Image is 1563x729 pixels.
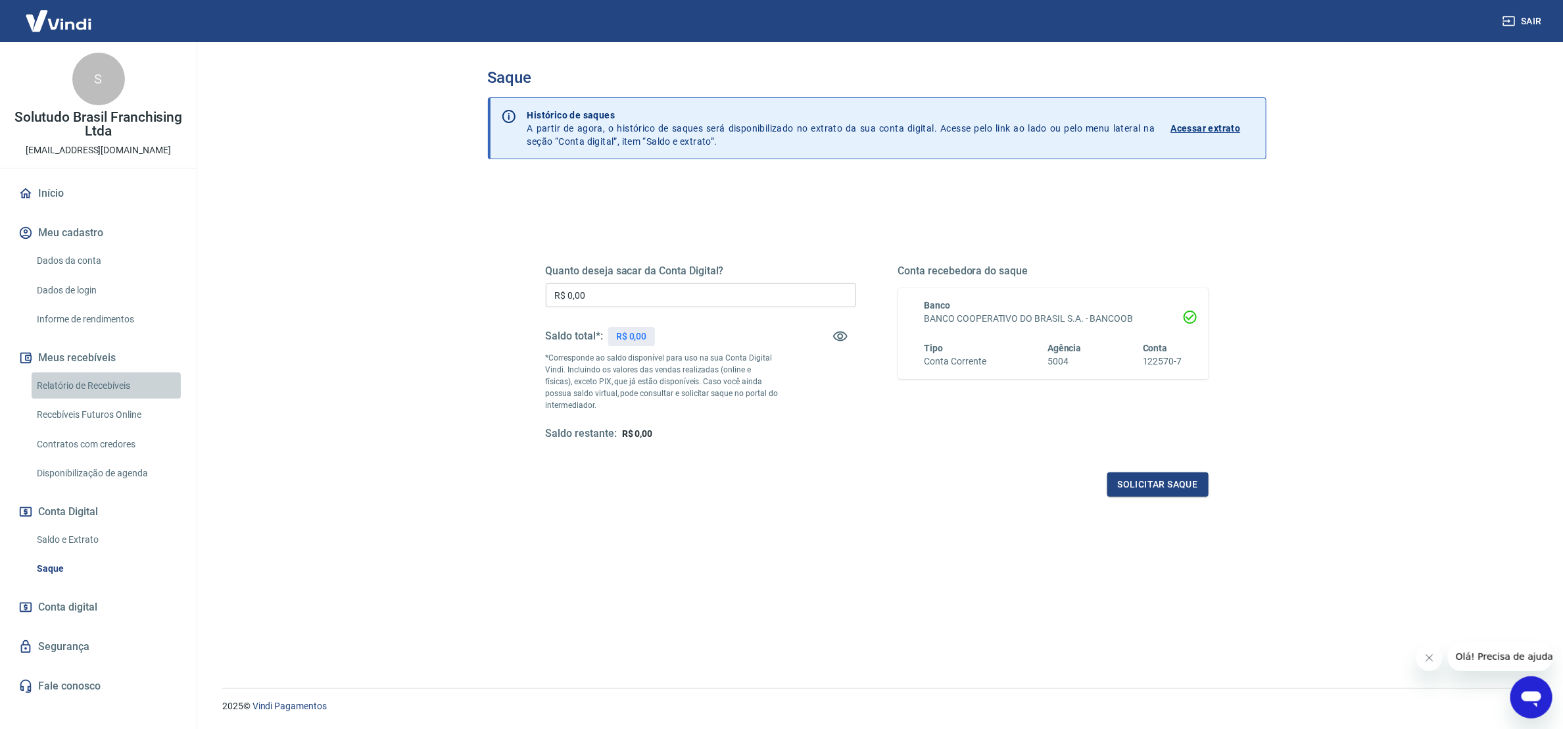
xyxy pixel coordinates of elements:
[616,330,647,343] p: R$ 0,00
[1510,676,1552,718] iframe: Botão para abrir a janela de mensagens
[16,343,181,372] button: Meus recebíveis
[488,68,1266,87] h3: Saque
[1143,355,1182,368] h6: 122570-7
[898,264,1209,278] h5: Conta recebedora do saque
[16,632,181,661] a: Segurança
[32,555,181,582] a: Saque
[32,277,181,304] a: Dados de login
[1448,642,1552,671] iframe: Mensagem da empresa
[622,428,653,439] span: R$ 0,00
[16,593,181,622] a: Conta digital
[32,247,181,274] a: Dados da conta
[1047,355,1082,368] h6: 5004
[1047,343,1082,353] span: Agência
[38,598,97,616] span: Conta digital
[925,300,951,311] span: Banco
[925,312,1182,326] h6: BANCO COOPERATIVO DO BRASIL S.A. - BANCOOB
[546,352,779,411] p: *Corresponde ao saldo disponível para uso na sua Conta Digital Vindi. Incluindo os valores das ve...
[1143,343,1168,353] span: Conta
[32,372,181,399] a: Relatório de Recebíveis
[546,264,856,278] h5: Quanto deseja sacar da Conta Digital?
[527,109,1155,148] p: A partir de agora, o histórico de saques será disponibilizado no extrato da sua conta digital. Ac...
[72,53,125,105] div: S
[546,427,617,441] h5: Saldo restante:
[32,526,181,553] a: Saldo e Extrato
[1416,645,1443,671] iframe: Fechar mensagem
[16,497,181,526] button: Conta Digital
[546,330,603,343] h5: Saldo total*:
[26,143,171,157] p: [EMAIL_ADDRESS][DOMAIN_NAME]
[32,306,181,333] a: Informe de rendimentos
[16,218,181,247] button: Meu cadastro
[925,343,944,353] span: Tipo
[16,1,101,41] img: Vindi
[925,355,986,368] h6: Conta Corrente
[222,699,1531,713] p: 2025 ©
[1171,109,1255,148] a: Acessar extrato
[1107,472,1209,497] button: Solicitar saque
[1171,122,1241,135] p: Acessar extrato
[16,672,181,701] a: Fale conosco
[32,401,181,428] a: Recebíveis Futuros Online
[16,179,181,208] a: Início
[8,9,110,20] span: Olá! Precisa de ajuda?
[1500,9,1547,34] button: Sair
[11,111,186,138] p: Solutudo Brasil Franchising Ltda
[252,701,327,711] a: Vindi Pagamentos
[527,109,1155,122] p: Histórico de saques
[32,431,181,458] a: Contratos com credores
[32,460,181,487] a: Disponibilização de agenda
